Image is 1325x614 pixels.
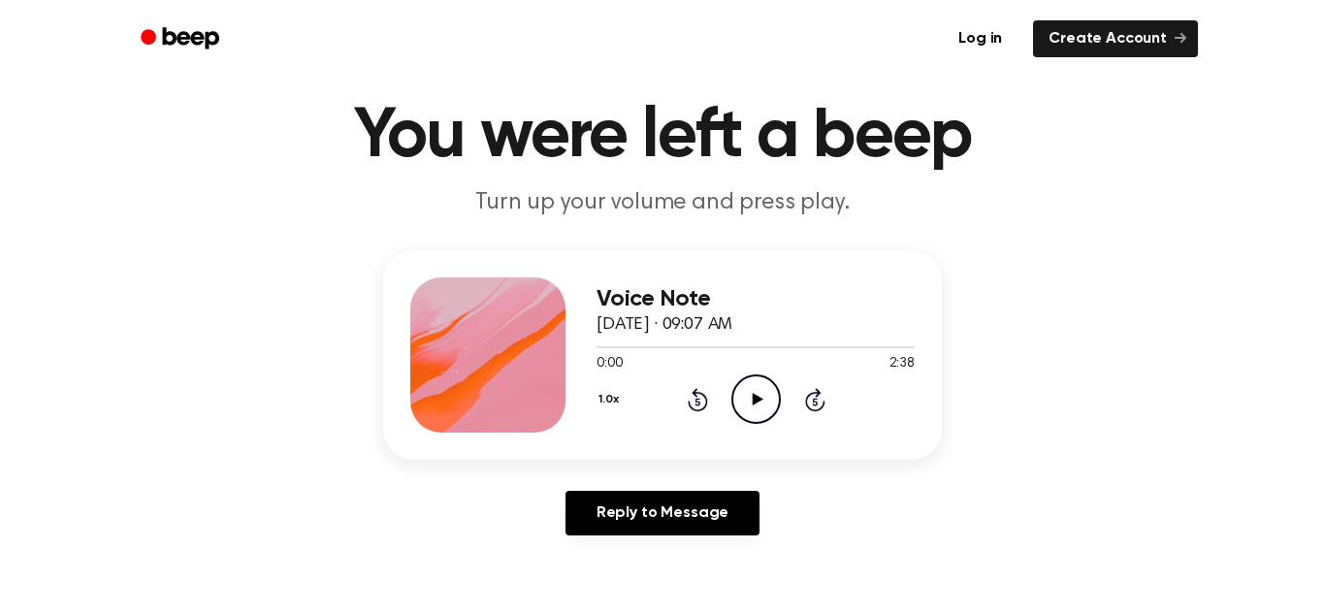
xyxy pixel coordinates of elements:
[166,102,1159,172] h1: You were left a beep
[597,286,915,312] h3: Voice Note
[939,16,1021,61] a: Log in
[597,316,732,334] span: [DATE] · 09:07 AM
[889,354,915,374] span: 2:38
[290,187,1035,219] p: Turn up your volume and press play.
[1033,20,1198,57] a: Create Account
[597,383,626,416] button: 1.0x
[127,20,237,58] a: Beep
[566,491,759,535] a: Reply to Message
[597,354,622,374] span: 0:00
